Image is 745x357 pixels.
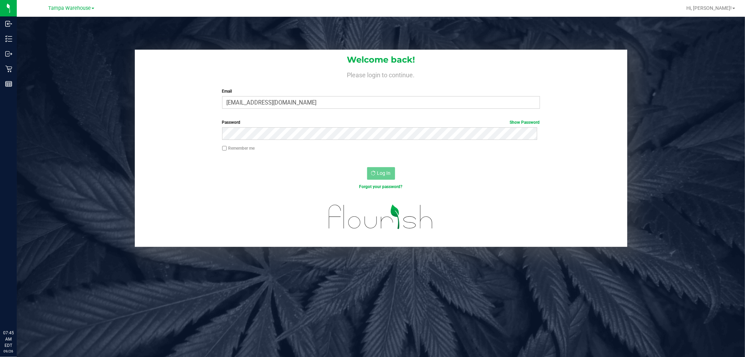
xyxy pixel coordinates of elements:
[135,55,627,64] h1: Welcome back!
[222,120,241,125] span: Password
[222,146,227,151] input: Remember me
[3,330,14,349] p: 07:45 AM EDT
[377,170,391,176] span: Log In
[5,65,12,72] inline-svg: Retail
[222,145,255,151] label: Remember me
[135,70,627,78] h4: Please login to continue.
[319,197,443,237] img: flourish_logo.svg
[48,5,91,11] span: Tampa Warehouse
[222,88,540,94] label: Email
[367,167,395,180] button: Log In
[359,184,403,189] a: Forgot your password?
[3,349,14,354] p: 09/26
[5,35,12,42] inline-svg: Inventory
[5,50,12,57] inline-svg: Outbound
[5,20,12,27] inline-svg: Inbound
[510,120,540,125] a: Show Password
[5,80,12,87] inline-svg: Reports
[686,5,732,11] span: Hi, [PERSON_NAME]!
